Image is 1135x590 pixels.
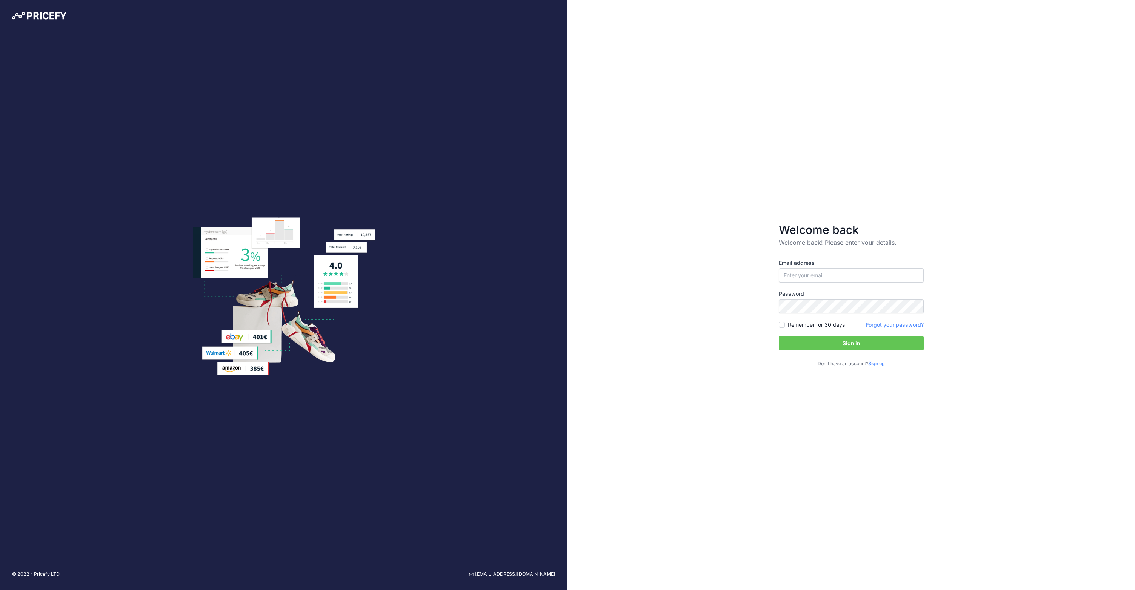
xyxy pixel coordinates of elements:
[788,321,845,329] label: Remember for 30 days
[779,268,924,283] input: Enter your email
[779,360,924,367] p: Don't have an account?
[779,223,924,237] h3: Welcome back
[12,12,66,20] img: Pricefy
[779,238,924,247] p: Welcome back! Please enter your details.
[779,259,924,267] label: Email address
[12,571,60,578] p: © 2022 - Pricefy LTD
[868,361,885,366] a: Sign up
[469,571,555,578] a: [EMAIL_ADDRESS][DOMAIN_NAME]
[779,336,924,350] button: Sign in
[866,321,924,328] a: Forgot your password?
[779,290,924,298] label: Password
